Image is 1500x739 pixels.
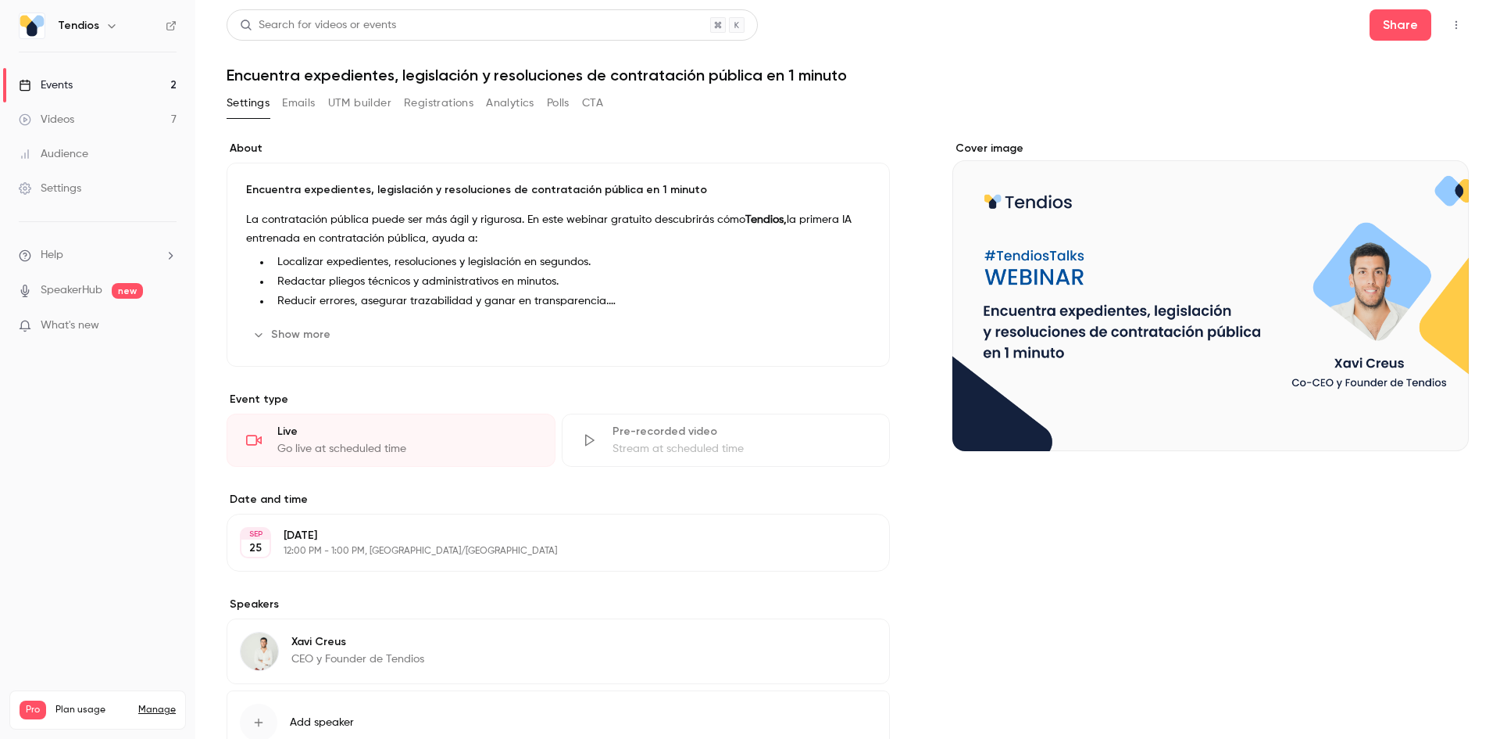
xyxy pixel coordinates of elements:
div: Go live at scheduled time [277,441,536,457]
label: Speakers [227,597,890,612]
div: Stream at scheduled time [612,441,871,457]
a: SpeakerHub [41,282,102,299]
div: Settings [19,181,81,196]
a: Manage [138,704,176,716]
div: LiveGo live at scheduled time [227,414,555,467]
h1: Encuentra expedientes, legislación y resoluciones de contratación pública en 1 minuto [227,66,1469,84]
span: Pro [20,701,46,719]
strong: Tendios, [745,214,787,225]
div: Live [277,424,536,439]
button: Show more [246,322,340,347]
p: Xavi Creus [291,634,424,650]
span: Plan usage [55,704,129,716]
li: Redactar pliegos técnicos y administrativos en minutos. [271,274,870,290]
div: Pre-recorded video [612,424,871,439]
p: CEO y Founder de Tendios [291,651,424,667]
span: Help [41,247,63,264]
div: Videos [19,112,74,127]
div: Search for videos or events [240,17,396,34]
iframe: Noticeable Trigger [158,319,177,333]
button: Registrations [404,91,473,116]
img: Xavi Creus [241,633,278,670]
div: Xavi CreusXavi CreusCEO y Founder de Tendios [227,619,890,684]
div: Pre-recorded videoStream at scheduled time [562,414,891,467]
img: Tendios [20,13,45,38]
section: Cover image [952,141,1469,451]
label: Date and time [227,492,890,508]
p: [DATE] [284,528,807,543]
button: Share [1370,9,1431,41]
div: SEP [241,529,270,540]
button: Analytics [486,91,534,116]
li: Localizar expedientes, resoluciones y legislación en segundos. [271,254,870,271]
div: Audience [19,146,88,162]
p: 25 [249,540,262,556]
button: Emails [282,91,315,116]
h6: Tendios [58,18,99,34]
span: Add speaker [290,715,354,730]
label: About [227,141,890,156]
span: What's new [41,317,99,334]
span: new [112,283,143,299]
p: Event type [227,392,890,407]
li: help-dropdown-opener [19,247,177,264]
li: Reducir errores, asegurar trazabilidad y ganar en transparencia. [271,293,870,310]
button: CTA [582,91,603,116]
button: UTM builder [328,91,391,116]
p: Encuentra expedientes, legislación y resoluciones de contratación pública en 1 minuto [246,182,870,198]
button: Polls [547,91,570,116]
div: Events [19,77,73,93]
p: La contratación pública puede ser más ágil y rigurosa. En este webinar gratuito descubrirás cómo ... [246,210,870,248]
button: Settings [227,91,270,116]
p: 12:00 PM - 1:00 PM, [GEOGRAPHIC_DATA]/[GEOGRAPHIC_DATA] [284,545,807,558]
label: Cover image [952,141,1469,156]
